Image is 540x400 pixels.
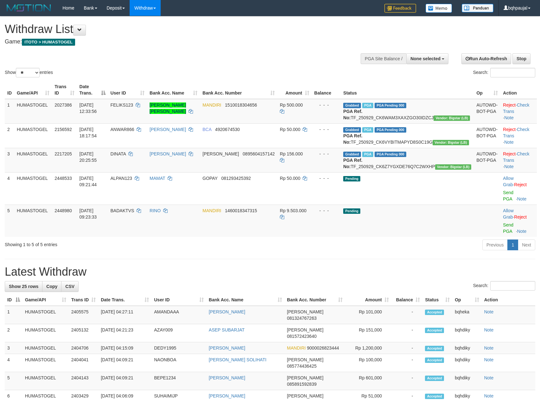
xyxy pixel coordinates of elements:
[500,148,537,172] td: · ·
[5,266,535,278] h1: Latest Withdraw
[65,284,74,289] span: CSV
[202,176,217,181] span: GOPAY
[345,324,391,342] td: Rp 151,000
[307,345,339,351] span: Copy 9000026823444 to clipboard
[215,127,240,132] span: Copy 4920674530 to clipboard
[462,4,493,12] img: panduan.png
[206,294,285,306] th: Bank Acc. Name: activate to sort column ascending
[42,281,61,292] a: Copy
[69,354,98,372] td: 2404041
[55,127,72,132] span: 2156592
[287,375,324,380] span: [PERSON_NAME]
[147,81,200,99] th: Bank Acc. Name: activate to sort column ascending
[362,127,373,133] span: Marked by bqhpaujal
[150,127,186,132] a: [PERSON_NAME]
[5,39,354,45] h4: Game:
[151,324,206,342] td: AZAY009
[209,357,267,362] a: [PERSON_NAME] SOLIHATI
[503,222,513,234] a: Send PGA
[503,208,514,220] span: ·
[391,306,422,324] td: -
[225,208,257,213] span: Copy 1460018347315 to clipboard
[461,53,511,64] a: Run Auto-Refresh
[98,342,151,354] td: [DATE] 04:15:09
[280,151,303,156] span: Rp 156.000
[500,172,537,205] td: ·
[452,354,481,372] td: bqhdiky
[111,151,126,156] span: DINATA
[452,324,481,342] td: bqhdiky
[5,306,22,324] td: 1
[474,99,500,124] td: AUTOWD-BOT-PGA
[98,372,151,390] td: [DATE] 04:09:21
[514,214,527,220] a: Reject
[452,372,481,390] td: bqhdiky
[69,342,98,354] td: 2404706
[202,127,211,132] span: BCA
[391,372,422,390] td: -
[285,294,345,306] th: Bank Acc. Number: activate to sort column ascending
[343,109,362,120] b: PGA Ref. No:
[425,394,444,399] span: Accepted
[314,175,338,181] div: - - -
[69,294,98,306] th: Trans ID: activate to sort column ascending
[375,127,406,133] span: PGA Pending
[503,102,516,108] a: Reject
[287,345,306,351] span: MANDIRI
[343,103,361,108] span: Grabbed
[314,151,338,157] div: - - -
[80,151,97,163] span: [DATE] 20:25:55
[375,152,406,157] span: PGA Pending
[209,327,245,332] a: ASEP SUBARJAT
[503,151,516,156] a: Reject
[209,393,245,398] a: [PERSON_NAME]
[151,354,206,372] td: NAONBOA
[98,354,151,372] td: [DATE] 04:09:21
[434,115,470,121] span: Vendor URL: https://dashboard.q2checkout.com/secure
[151,294,206,306] th: User ID: activate to sort column ascending
[474,148,500,172] td: AUTOWD-BOT-PGA
[433,140,469,145] span: Vendor URL: https://dashboard.q2checkout.com/secure
[425,376,444,381] span: Accepted
[287,309,324,314] span: [PERSON_NAME]
[14,172,52,205] td: HUMASTOGEL
[98,306,151,324] td: [DATE] 04:27:11
[343,208,360,214] span: Pending
[200,81,277,99] th: Bank Acc. Number: activate to sort column ascending
[46,284,57,289] span: Copy
[55,151,72,156] span: 2217205
[280,208,306,213] span: Rp 9.503.000
[55,176,72,181] span: 2448533
[435,164,472,170] span: Vendor URL: https://dashboard.q2checkout.com/secure
[80,208,97,220] span: [DATE] 09:23:33
[343,176,360,181] span: Pending
[202,208,221,213] span: MANDIRI
[5,148,14,172] td: 3
[14,81,52,99] th: Game/API: activate to sort column ascending
[80,102,97,114] span: [DATE] 12:33:56
[80,127,97,138] span: [DATE] 18:17:54
[16,68,40,77] select: Showentries
[500,205,537,237] td: ·
[5,3,53,13] img: MOTION_logo.png
[517,229,527,234] a: Note
[484,357,494,362] a: Note
[500,99,537,124] td: · ·
[14,123,52,148] td: HUMASTOGEL
[22,324,69,342] td: HUMASTOGEL
[287,382,317,387] span: Copy 085891592839 to clipboard
[384,4,416,13] img: Feedback.jpg
[343,127,361,133] span: Grabbed
[452,294,481,306] th: Op: activate to sort column ascending
[14,205,52,237] td: HUMASTOGEL
[425,357,444,363] span: Accepted
[314,126,338,133] div: - - -
[80,176,97,187] span: [DATE] 09:21:44
[111,127,134,132] span: ANWAR866
[22,342,69,354] td: HUMASTOGEL
[98,294,151,306] th: Date Trans.: activate to sort column ascending
[452,342,481,354] td: bqhdiky
[484,393,494,398] a: Note
[391,294,422,306] th: Balance: activate to sort column ascending
[14,99,52,124] td: HUMASTOGEL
